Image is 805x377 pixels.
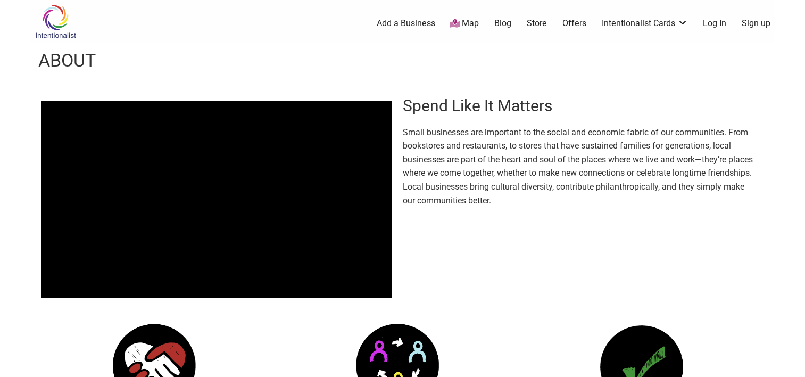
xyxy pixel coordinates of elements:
p: Small businesses are important to the social and economic fabric of our communities. From booksto... [403,126,754,208]
a: Map [450,18,479,30]
a: Log In [703,18,726,29]
a: Add a Business [377,18,435,29]
h1: About [38,48,96,73]
a: Offers [562,18,586,29]
img: Intentionalist [30,4,81,39]
a: Blog [494,18,511,29]
a: Intentionalist Cards [602,18,688,29]
a: Store [527,18,547,29]
a: Sign up [742,18,770,29]
h2: Spend Like It Matters [403,95,754,117]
